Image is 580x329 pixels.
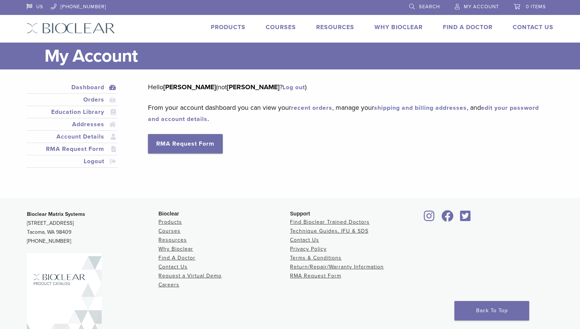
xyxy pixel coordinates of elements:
[28,83,116,92] a: Dashboard
[44,43,553,69] h1: My Account
[290,211,310,217] span: Support
[290,255,342,261] a: Terms & Conditions
[28,157,116,166] a: Logout
[443,24,493,31] a: Find A Doctor
[158,255,195,261] a: Find A Doctor
[526,4,546,10] span: 0 items
[27,23,115,34] img: Bioclear
[28,120,116,129] a: Addresses
[28,145,116,153] a: RMA Request Form
[28,95,116,104] a: Orders
[464,4,499,10] span: My Account
[374,24,423,31] a: Why Bioclear
[158,282,179,288] a: Careers
[211,24,246,31] a: Products
[290,237,319,243] a: Contact Us
[266,24,296,31] a: Courses
[28,132,116,141] a: Account Details
[158,211,179,217] span: Bioclear
[290,219,370,225] a: Find Bioclear Trained Doctors
[316,24,354,31] a: Resources
[227,83,280,91] strong: [PERSON_NAME]
[148,81,542,93] p: Hello (not ? )
[158,273,222,279] a: Request a Virtual Demo
[158,219,182,225] a: Products
[513,24,553,31] a: Contact Us
[290,273,341,279] a: RMA Request Form
[439,215,456,222] a: Bioclear
[158,246,193,252] a: Why Bioclear
[457,215,473,222] a: Bioclear
[290,228,368,234] a: Technique Guides, IFU & SDS
[290,264,384,270] a: Return/Repair/Warranty Information
[454,301,529,320] a: Back To Top
[419,4,440,10] span: Search
[290,246,327,252] a: Privacy Policy
[422,215,437,222] a: Bioclear
[27,81,118,177] nav: Account pages
[148,102,542,124] p: From your account dashboard you can view your , manage your , and .
[374,104,467,112] a: shipping and billing addresses
[163,83,216,91] strong: [PERSON_NAME]
[291,104,332,112] a: recent orders
[27,210,158,246] p: [STREET_ADDRESS] Tacoma, WA 98409 [PHONE_NUMBER]
[283,84,305,91] a: Log out
[27,211,85,217] strong: Bioclear Matrix Systems
[28,108,116,117] a: Education Library
[158,264,188,270] a: Contact Us
[158,228,181,234] a: Courses
[148,134,223,153] a: RMA Request Form
[158,237,187,243] a: Resources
